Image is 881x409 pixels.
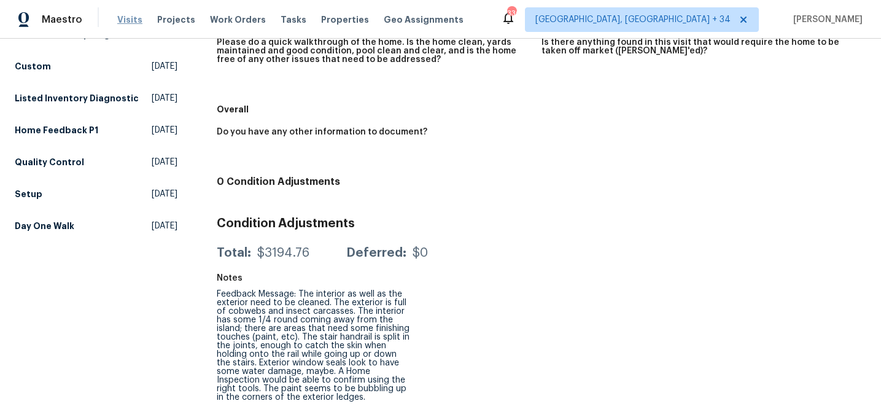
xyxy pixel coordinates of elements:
[788,14,863,26] span: [PERSON_NAME]
[15,220,74,232] h5: Day One Walk
[210,14,266,26] span: Work Orders
[257,247,309,259] div: $3194.76
[15,92,139,104] h5: Listed Inventory Diagnostic
[15,156,84,168] h5: Quality Control
[152,188,177,200] span: [DATE]
[42,14,82,26] span: Maestro
[15,119,177,141] a: Home Feedback P1[DATE]
[384,14,464,26] span: Geo Assignments
[15,183,177,205] a: Setup[DATE]
[15,87,177,109] a: Listed Inventory Diagnostic[DATE]
[541,38,856,55] h5: Is there anything found in this visit that would require the home to be taken off market ([PERSON...
[321,14,369,26] span: Properties
[15,60,51,72] h5: Custom
[413,247,428,259] div: $0
[15,151,177,173] a: Quality Control[DATE]
[117,14,142,26] span: Visits
[507,7,516,20] div: 330
[15,124,98,136] h5: Home Feedback P1
[152,124,177,136] span: [DATE]
[152,92,177,104] span: [DATE]
[217,103,866,115] h5: Overall
[152,60,177,72] span: [DATE]
[217,217,866,230] h3: Condition Adjustments
[217,247,251,259] div: Total:
[217,176,866,188] h4: 0 Condition Adjustments
[152,156,177,168] span: [DATE]
[217,128,427,136] h5: Do you have any other information to document?
[157,14,195,26] span: Projects
[217,290,412,402] div: Feedback Message: The interior as well as the exterior need to be cleaned. The exterior is full o...
[15,188,42,200] h5: Setup
[346,247,406,259] div: Deferred:
[15,55,177,77] a: Custom[DATE]
[217,274,243,282] h5: Notes
[15,215,177,237] a: Day One Walk[DATE]
[217,38,532,64] h5: Please do a quick walkthrough of the home. Is the home clean, yards maintained and good condition...
[535,14,731,26] span: [GEOGRAPHIC_DATA], [GEOGRAPHIC_DATA] + 34
[281,15,306,24] span: Tasks
[152,220,177,232] span: [DATE]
